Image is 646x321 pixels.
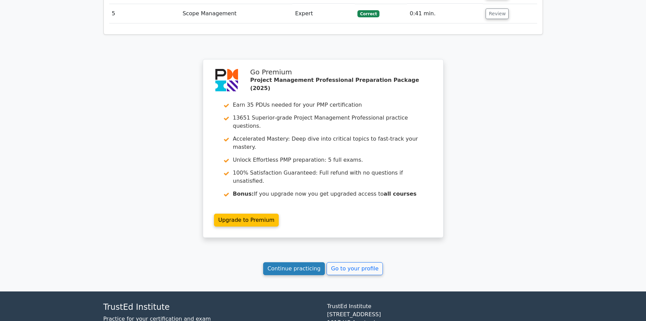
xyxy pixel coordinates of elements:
span: Correct [357,10,379,17]
a: Go to your profile [327,262,383,275]
button: Review [486,8,509,19]
td: Scope Management [180,4,292,23]
td: 5 [109,4,180,23]
a: Upgrade to Premium [214,214,279,227]
td: 0:41 min. [407,4,483,23]
h4: TrustEd Institute [103,302,319,312]
td: Expert [292,4,355,23]
a: Continue practicing [263,262,325,275]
